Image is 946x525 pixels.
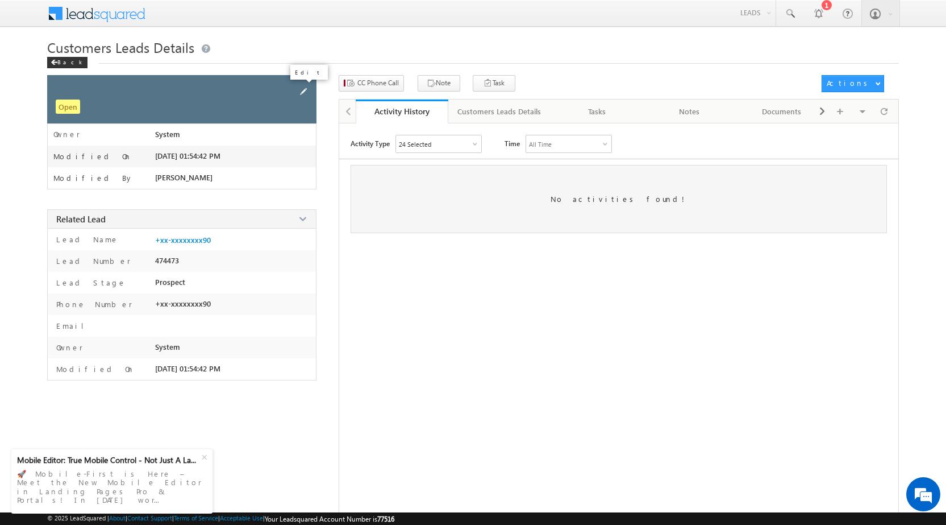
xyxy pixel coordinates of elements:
[418,75,460,92] button: Note
[457,105,541,118] div: Customers Leads Details
[53,278,126,287] label: Lead Stage
[56,213,106,225] span: Related Lead
[47,514,394,523] span: © 2025 LeadSquared | | | | |
[529,140,552,148] div: All Time
[53,152,132,161] label: Modified On
[155,130,180,139] span: System
[339,75,404,92] button: CC Phone Call
[47,38,194,56] span: Customers Leads Details
[560,105,634,118] div: Tasks
[473,75,515,92] button: Task
[399,140,431,148] div: 24 Selected
[53,256,131,266] label: Lead Number
[551,100,644,123] a: Tasks
[155,256,179,265] span: 474473
[357,78,399,88] span: CC Phone Call
[53,299,132,309] label: Phone Number
[364,106,440,117] div: Activity History
[127,514,172,522] a: Contact Support
[174,514,218,522] a: Terms of Service
[351,165,887,233] div: No activities found!
[155,278,185,287] span: Prospect
[53,234,119,244] label: Lead Name
[53,342,83,352] label: Owner
[155,173,212,182] span: [PERSON_NAME]
[356,100,448,123] a: Activity History
[351,135,390,152] span: Activity Type
[396,135,481,152] div: Owner Changed,Status Changed,Stage Changed,Source Changed,Notes & 19 more..
[644,100,736,123] a: Notes
[265,515,394,523] span: Your Leadsquared Account Number is
[53,173,134,183] label: Modified By
[196,447,215,466] div: +
[155,151,220,160] span: [DATE] 01:54:42 PM
[155,364,220,373] span: [DATE] 01:54:42 PM
[745,105,818,118] div: Documents
[653,105,726,118] div: Notes
[155,342,180,352] span: System
[155,235,211,245] a: +xx-xxxxxxxx90
[53,364,135,374] label: Modified On
[17,466,207,508] div: 🚀 Mobile-First is Here – Meet the New Mobile Editor in Landing Pages Pro & Portals! In [DATE] wor...
[53,321,93,330] label: Email
[53,130,80,139] label: Owner
[109,514,126,522] a: About
[17,455,200,465] div: Mobile Editor: True Mobile Control - Not Just A La...
[56,100,80,114] span: Open
[295,68,323,76] p: Edit
[827,78,872,88] div: Actions
[47,57,87,68] div: Back
[736,100,828,123] a: Documents
[822,75,884,92] button: Actions
[505,135,520,152] span: Time
[220,514,263,522] a: Acceptable Use
[448,100,551,123] a: Customers Leads Details
[155,299,211,308] span: +xx-xxxxxxxx90
[377,515,394,523] span: 77516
